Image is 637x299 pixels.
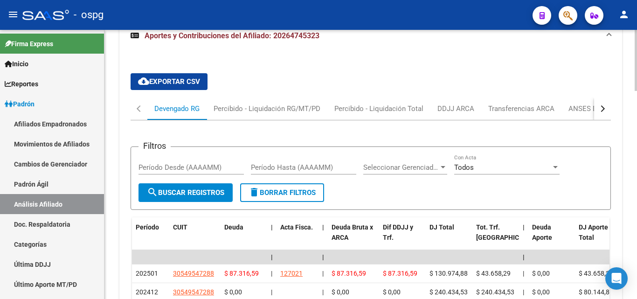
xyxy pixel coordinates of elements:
span: $ 80.144,84 [579,288,613,296]
button: Exportar CSV [131,73,208,90]
span: Período [136,223,159,231]
button: Borrar Filtros [240,183,324,202]
span: DJ Total [429,223,454,231]
mat-icon: menu [7,9,19,20]
span: $ 87.316,59 [332,270,366,277]
datatable-header-cell: Deuda [221,217,267,258]
span: Reportes [5,79,38,89]
span: Borrar Filtros [249,188,316,197]
mat-icon: cloud_download [138,76,149,87]
span: Seleccionar Gerenciador [363,163,439,172]
datatable-header-cell: | [267,217,277,258]
datatable-header-cell: Deuda Aporte [528,217,575,258]
div: Transferencias ARCA [488,104,554,114]
span: DJ Aporte Total [579,223,608,242]
datatable-header-cell: DJ Aporte Total [575,217,622,258]
span: $ 240.434,53 [476,288,514,296]
span: 30549547288 [173,270,214,277]
span: | [322,288,324,296]
span: $ 0,00 [224,288,242,296]
button: Buscar Registros [138,183,233,202]
span: Deuda Aporte [532,223,552,242]
span: $ 0,00 [532,288,550,296]
span: $ 240.434,53 [429,288,468,296]
datatable-header-cell: Deuda Bruta x ARCA [328,217,379,258]
span: $ 0,00 [383,288,401,296]
datatable-header-cell: | [519,217,528,258]
span: $ 0,00 [532,270,550,277]
span: Inicio [5,59,28,69]
span: $ 43.658,29 [579,270,613,277]
div: ANSES Desempleo [568,104,628,114]
mat-expansion-panel-header: Aportes y Contribuciones del Afiliado: 20264745323 [119,21,622,51]
span: Buscar Registros [147,188,224,197]
mat-icon: search [147,187,158,198]
span: $ 87.316,59 [383,270,417,277]
span: | [523,223,525,231]
datatable-header-cell: Acta Fisca. [277,217,318,258]
span: 30549547288 [173,288,214,296]
div: Percibido - Liquidación RG/MT/PD [214,104,320,114]
span: 202412 [136,288,158,296]
span: | [322,223,324,231]
span: | [271,253,273,261]
span: $ 43.658,29 [476,270,511,277]
span: Todos [454,163,474,172]
span: Dif DDJJ y Trf. [383,223,413,242]
datatable-header-cell: Dif DDJJ y Trf. [379,217,426,258]
div: Devengado RG [154,104,200,114]
span: Aportes y Contribuciones del Afiliado: 20264745323 [145,31,319,40]
datatable-header-cell: Período [132,217,169,258]
datatable-header-cell: Tot. Trf. Bruto [472,217,519,258]
span: | [523,253,525,261]
span: | [271,288,272,296]
mat-icon: person [618,9,630,20]
span: Firma Express [5,39,53,49]
span: | [322,253,324,261]
span: | [322,270,324,277]
span: | [271,270,272,277]
span: $ 130.974,88 [429,270,468,277]
span: Deuda Bruta x ARCA [332,223,373,242]
span: | [271,223,273,231]
div: DDJJ ARCA [437,104,474,114]
datatable-header-cell: CUIT [169,217,221,258]
h3: Filtros [138,139,171,153]
span: Acta Fisca. [280,223,313,231]
span: Padrón [5,99,35,109]
span: | [523,288,524,296]
span: Tot. Trf. [GEOGRAPHIC_DATA] [476,223,540,242]
span: $ 87.316,59 [224,270,259,277]
span: 202501 [136,270,158,277]
datatable-header-cell: | [318,217,328,258]
span: Deuda [224,223,243,231]
mat-icon: delete [249,187,260,198]
span: - ospg [74,5,104,25]
div: Open Intercom Messenger [605,267,628,290]
span: CUIT [173,223,187,231]
datatable-header-cell: DJ Total [426,217,472,258]
div: 127021 [280,268,303,279]
span: Exportar CSV [138,77,200,86]
span: $ 0,00 [332,288,349,296]
div: Percibido - Liquidación Total [334,104,423,114]
span: | [523,270,524,277]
